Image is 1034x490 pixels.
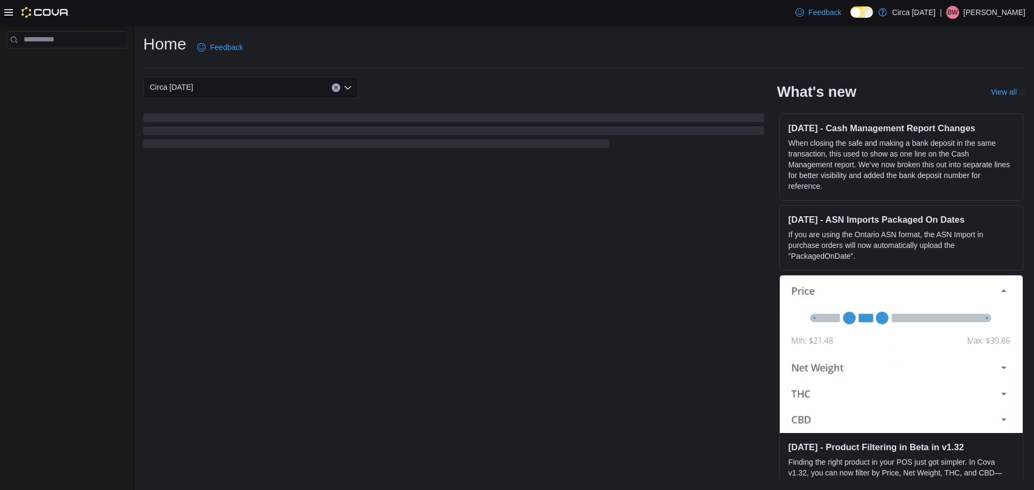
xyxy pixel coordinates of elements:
[947,6,958,19] span: BW
[22,7,69,18] img: Cova
[332,83,340,92] button: Clear input
[1019,89,1025,96] svg: External link
[850,6,873,18] input: Dark Mode
[6,51,127,76] nav: Complex example
[991,88,1025,96] a: View allExternal link
[788,442,1014,452] h3: [DATE] - Product Filtering in Beta in v1.32
[210,42,243,53] span: Feedback
[143,116,764,150] span: Loading
[788,229,1014,261] p: If you are using the Ontario ASN format, the ASN Import in purchase orders will now automatically...
[777,83,856,101] h2: What's new
[150,81,193,94] span: Circa [DATE]
[788,214,1014,225] h3: [DATE] - ASN Imports Packaged On Dates
[808,7,841,18] span: Feedback
[788,123,1014,133] h3: [DATE] - Cash Management Report Changes
[892,6,936,19] p: Circa [DATE]
[946,6,959,19] div: Brynn Watson
[788,138,1014,191] p: When closing the safe and making a bank deposit in the same transaction, this used to show as one...
[940,6,942,19] p: |
[791,2,846,23] a: Feedback
[344,83,352,92] button: Open list of options
[963,6,1025,19] p: [PERSON_NAME]
[143,33,186,55] h1: Home
[193,37,247,58] a: Feedback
